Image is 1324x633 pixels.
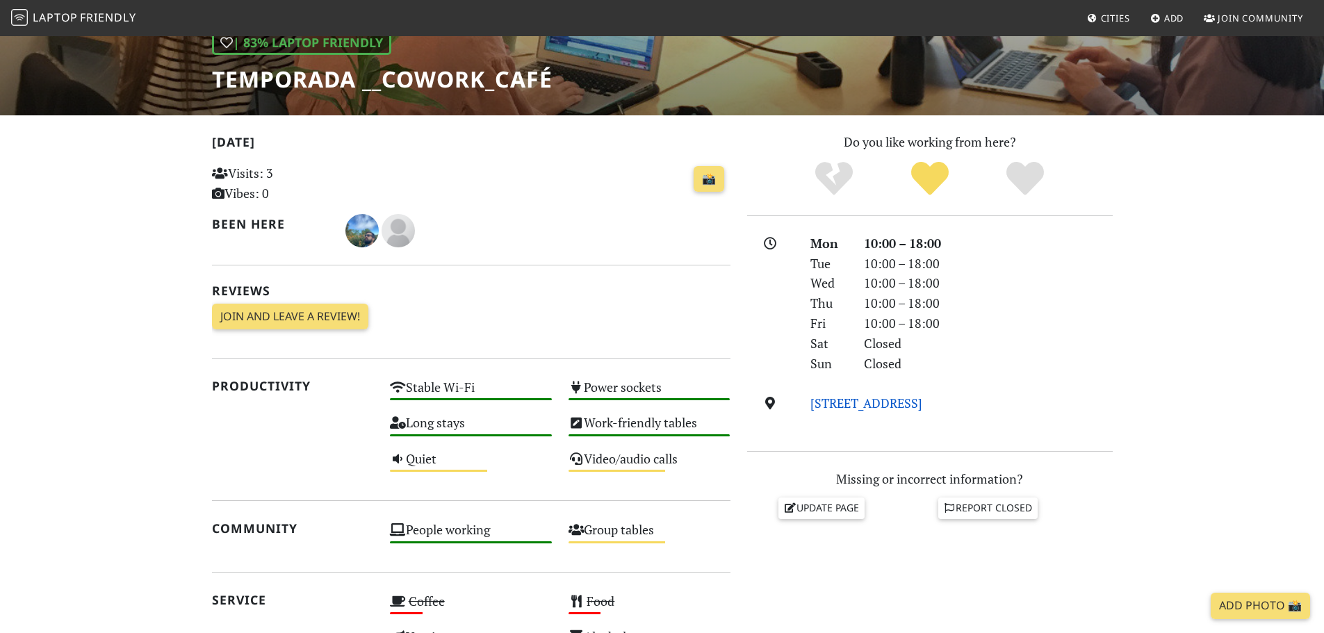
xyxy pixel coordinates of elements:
[382,221,415,238] span: Diogo M
[1145,6,1190,31] a: Add
[977,160,1073,198] div: Definitely!
[694,166,724,192] a: 📸
[810,395,922,411] a: [STREET_ADDRESS]
[345,221,382,238] span: Diogo Daniel
[409,593,445,609] s: Coffee
[560,447,739,483] div: Video/audio calls
[212,379,374,393] h2: Productivity
[11,9,28,26] img: LaptopFriendly
[587,593,614,609] s: Food
[1218,12,1303,24] span: Join Community
[882,160,978,198] div: Yes
[345,214,379,247] img: 4228-diogo.jpg
[778,498,865,518] a: Update page
[802,293,855,313] div: Thu
[212,163,374,204] p: Visits: 3 Vibes: 0
[1164,12,1184,24] span: Add
[212,31,391,55] div: | 83% Laptop Friendly
[212,593,374,607] h2: Service
[212,304,368,330] a: Join and leave a review!
[786,160,882,198] div: No
[1081,6,1136,31] a: Cities
[80,10,136,25] span: Friendly
[11,6,136,31] a: LaptopFriendly LaptopFriendly
[382,518,560,554] div: People working
[856,233,1121,254] div: 10:00 – 18:00
[560,518,739,554] div: Group tables
[212,283,730,298] h2: Reviews
[33,10,78,25] span: Laptop
[802,254,855,274] div: Tue
[856,334,1121,354] div: Closed
[382,411,560,447] div: Long stays
[1101,12,1130,24] span: Cities
[382,447,560,483] div: Quiet
[212,217,329,231] h2: Been here
[382,376,560,411] div: Stable Wi-Fi
[747,469,1113,489] p: Missing or incorrect information?
[802,233,855,254] div: Mon
[802,313,855,334] div: Fri
[938,498,1038,518] a: Report closed
[1198,6,1309,31] a: Join Community
[856,293,1121,313] div: 10:00 – 18:00
[560,411,739,447] div: Work-friendly tables
[212,135,730,155] h2: [DATE]
[802,354,855,374] div: Sun
[856,273,1121,293] div: 10:00 – 18:00
[802,334,855,354] div: Sat
[856,254,1121,274] div: 10:00 – 18:00
[856,313,1121,334] div: 10:00 – 18:00
[802,273,855,293] div: Wed
[747,132,1113,152] p: Do you like working from here?
[212,66,553,92] h1: Temporada __Cowork_Café
[560,376,739,411] div: Power sockets
[856,354,1121,374] div: Closed
[382,214,415,247] img: blank-535327c66bd565773addf3077783bbfce4b00ec00e9fd257753287c682c7fa38.png
[212,521,374,536] h2: Community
